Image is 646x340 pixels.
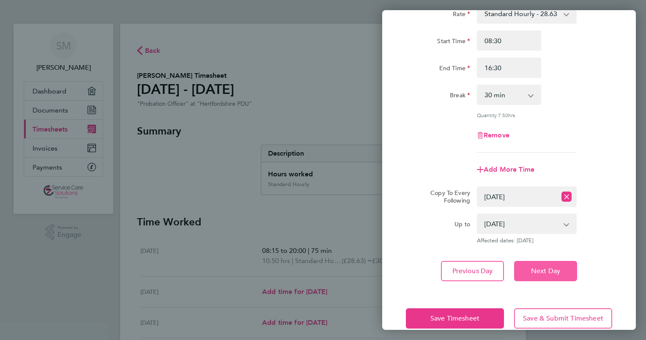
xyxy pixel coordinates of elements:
[531,267,560,275] span: Next Day
[514,308,612,329] button: Save & Submit Timesheet
[477,237,577,244] span: Affected dates: [DATE]
[450,91,470,101] label: Break
[406,308,504,329] button: Save Timesheet
[523,314,603,323] span: Save & Submit Timesheet
[439,64,470,74] label: End Time
[477,132,509,139] button: Remove
[514,261,577,281] button: Next Day
[477,166,534,173] button: Add More Time
[441,261,504,281] button: Previous Day
[498,112,508,118] span: 7.50
[437,37,470,47] label: Start Time
[477,112,577,118] div: Quantity: hrs
[484,131,509,139] span: Remove
[453,10,470,20] label: Rate
[424,189,470,204] label: Copy To Every Following
[561,187,572,206] button: Reset selection
[484,165,534,173] span: Add More Time
[477,30,541,51] input: E.g. 08:00
[430,314,479,323] span: Save Timesheet
[477,58,541,78] input: E.g. 18:00
[454,220,470,230] label: Up to
[452,267,493,275] span: Previous Day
